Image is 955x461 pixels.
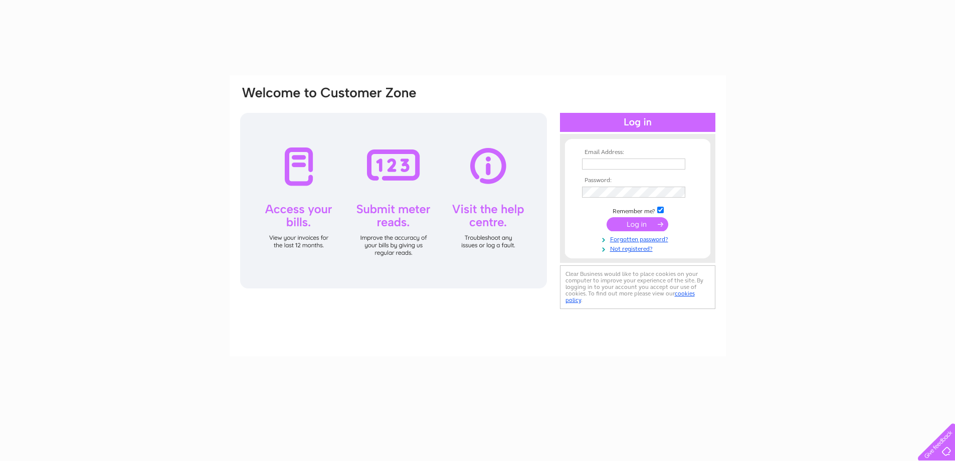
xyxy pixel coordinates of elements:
[582,243,696,253] a: Not registered?
[560,265,715,309] div: Clear Business would like to place cookies on your computer to improve your experience of the sit...
[607,217,668,231] input: Submit
[582,234,696,243] a: Forgotten password?
[580,205,696,215] td: Remember me?
[580,177,696,184] th: Password:
[565,290,695,303] a: cookies policy
[580,149,696,156] th: Email Address:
